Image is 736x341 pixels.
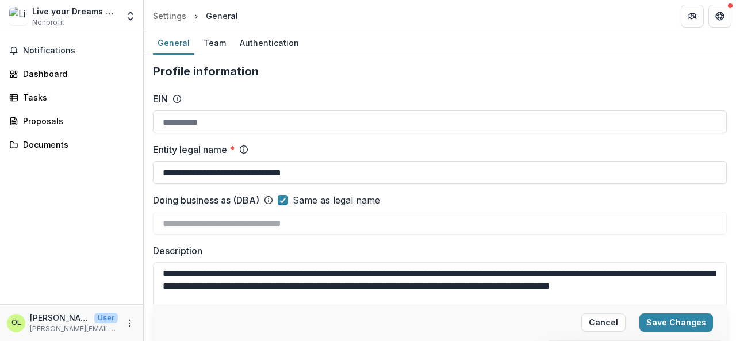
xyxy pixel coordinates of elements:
[148,7,243,24] nav: breadcrumb
[30,324,118,334] p: [PERSON_NAME][EMAIL_ADDRESS][DOMAIN_NAME]
[122,5,139,28] button: Open entity switcher
[23,68,129,80] div: Dashboard
[293,193,380,207] span: Same as legal name
[708,5,731,28] button: Get Help
[23,46,134,56] span: Notifications
[94,313,118,323] p: User
[5,112,139,131] a: Proposals
[32,17,64,28] span: Nonprofit
[235,32,304,55] a: Authentication
[153,193,259,207] label: Doing business as (DBA)
[639,313,713,332] button: Save Changes
[681,5,704,28] button: Partners
[9,7,28,25] img: Live your Dreams Africa Foundation
[153,35,194,51] div: General
[23,91,129,104] div: Tasks
[11,319,21,327] div: Olayinka Layi-Adeite
[153,143,235,156] label: Entity legal name
[153,64,727,78] h2: Profile information
[206,10,238,22] div: General
[23,115,129,127] div: Proposals
[581,313,626,332] button: Cancel
[5,135,139,154] a: Documents
[122,316,136,330] button: More
[5,88,139,107] a: Tasks
[23,139,129,151] div: Documents
[153,32,194,55] a: General
[5,41,139,60] button: Notifications
[199,35,231,51] div: Team
[148,7,191,24] a: Settings
[30,312,90,324] p: [PERSON_NAME]
[5,64,139,83] a: Dashboard
[153,244,720,258] label: Description
[32,5,118,17] div: Live your Dreams Africa Foundation
[235,35,304,51] div: Authentication
[199,32,231,55] a: Team
[153,10,186,22] div: Settings
[153,92,168,106] label: EIN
